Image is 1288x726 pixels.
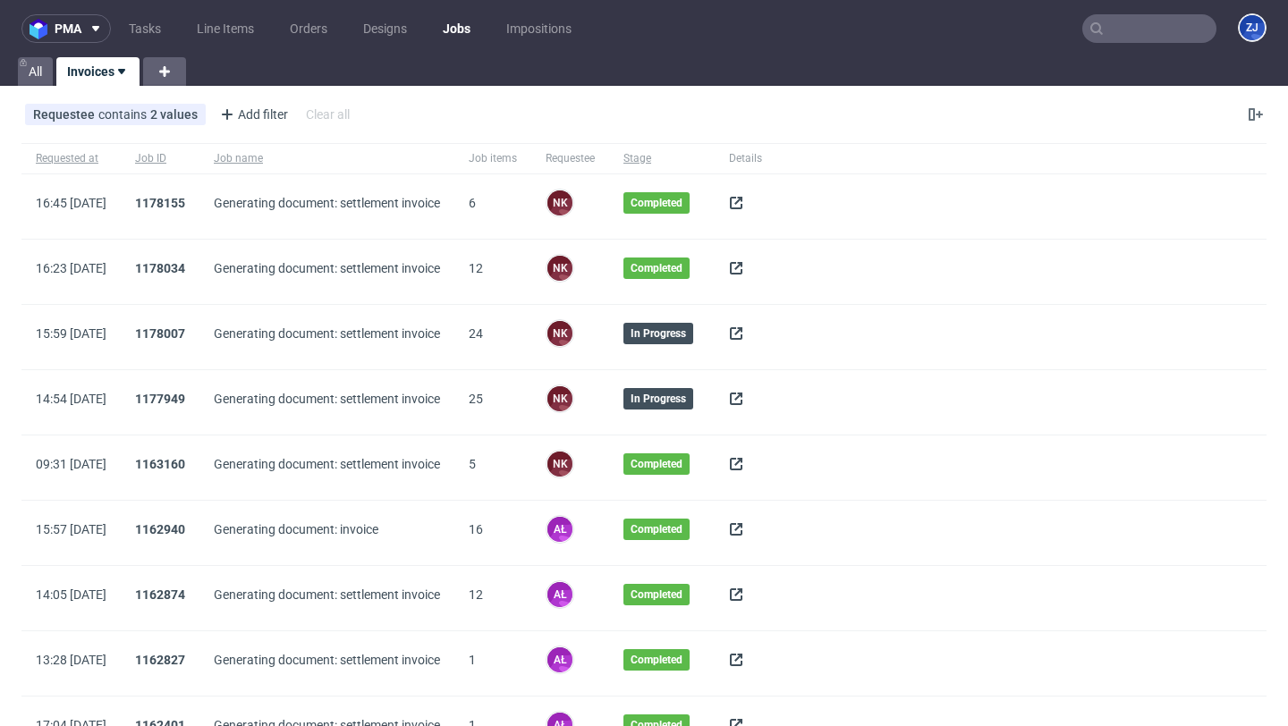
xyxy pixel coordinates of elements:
figcaption: NK [547,452,572,477]
span: Completed [631,196,682,210]
span: Requestee [33,107,98,122]
span: Job items [469,151,517,166]
span: Stage [623,151,700,166]
span: 09:31 [DATE] [36,457,106,471]
span: 1178155 [135,196,185,217]
span: Generating document: invoice [214,522,440,544]
a: Tasks [118,14,172,43]
span: contains [98,107,150,122]
span: 1177949 [135,392,185,413]
span: Completed [631,522,682,536]
span: Generating document: settlement invoice [214,261,440,283]
span: Generating document: settlement invoice [214,196,440,217]
span: 15:57 [DATE] [36,522,106,536]
figcaption: NK [547,190,572,215]
span: Completed [631,261,682,275]
a: Designs [352,14,418,43]
span: 24 [469,326,517,348]
img: logo [30,19,55,39]
span: 16 [469,522,517,544]
figcaption: NK [547,386,572,411]
figcaption: AŁ [547,647,572,672]
span: Completed [631,457,682,471]
span: 1163160 [135,457,185,478]
div: Clear all [302,102,353,127]
span: Generating document: settlement invoice [214,653,440,674]
span: 14:54 [DATE] [36,392,106,406]
div: 2 values [150,107,198,122]
figcaption: NK [547,256,572,281]
a: Jobs [432,14,481,43]
span: Job ID [135,151,185,166]
a: Invoices [56,57,140,86]
span: Details [729,151,762,166]
span: In Progress [631,392,686,406]
a: Line Items [186,14,265,43]
figcaption: AŁ [547,517,572,542]
span: 1178007 [135,326,185,348]
span: Generating document: settlement invoice [214,587,440,609]
span: 1178034 [135,261,185,283]
span: 1 [469,653,517,674]
span: 5 [469,457,517,478]
span: In Progress [631,326,686,341]
figcaption: ZJ [1240,15,1265,40]
figcaption: AŁ [547,582,572,607]
span: 13:28 [DATE] [36,653,106,667]
span: Generating document: settlement invoice [214,326,440,348]
span: Job name [214,151,440,166]
span: 1162874 [135,587,185,609]
span: 12 [469,261,517,283]
span: Requested at [36,151,106,166]
a: Orders [279,14,338,43]
span: 16:23 [DATE] [36,261,106,275]
span: pma [55,22,81,35]
span: 14:05 [DATE] [36,587,106,602]
span: 15:59 [DATE] [36,326,106,341]
div: Add filter [213,100,292,129]
span: 16:45 [DATE] [36,196,106,210]
span: Completed [631,653,682,667]
span: 12 [469,587,517,609]
a: All [18,57,53,86]
span: 1162940 [135,522,185,544]
span: 6 [469,196,517,217]
span: Requestee [546,151,595,166]
span: 25 [469,392,517,413]
figcaption: NK [547,321,572,346]
span: Generating document: settlement invoice [214,392,440,413]
button: pma [21,14,111,43]
a: Impositions [496,14,582,43]
span: Generating document: settlement invoice [214,457,440,478]
span: Completed [631,587,682,602]
span: 1162827 [135,653,185,674]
